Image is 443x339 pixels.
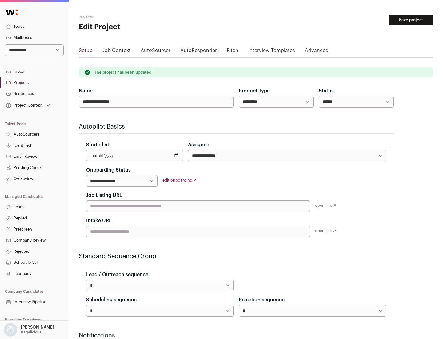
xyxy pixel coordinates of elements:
button: Save project [389,15,433,25]
label: Name [79,87,93,95]
label: Scheduling sequence [86,296,137,304]
a: AutoResponder [180,47,217,57]
label: Started at [86,141,109,149]
label: Lead / Outreach sequence [86,271,148,278]
a: AutoSourcer [141,47,170,57]
a: Job Context [102,47,131,57]
p: Bagelicious [21,330,41,335]
a: edit onboarding ↗ [162,178,197,182]
h2: Standard Sequence Group [79,252,394,261]
a: Advanced [305,47,329,57]
a: Setup [79,47,93,57]
h2: Projects [79,15,197,20]
label: Job Listing URL [86,192,122,199]
label: Onboarding Status [86,166,131,174]
label: Status [319,87,334,95]
label: Assignee [188,141,209,149]
label: Product Type [239,87,270,95]
p: The project has been updated. [94,70,153,75]
h1: Edit Project [79,22,197,32]
a: Pitch [227,47,238,57]
img: nopic.png [4,323,17,337]
p: [PERSON_NAME] [21,325,54,330]
a: Interview Templates [248,47,295,57]
div: Project Context [5,103,43,108]
button: Open dropdown [2,323,55,337]
button: Open dropdown [5,101,51,110]
h2: Autopilot Basics [79,122,394,131]
label: Rejection sequence [239,296,285,304]
img: Wellfound [2,6,21,18]
label: Intake URL [86,217,112,224]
